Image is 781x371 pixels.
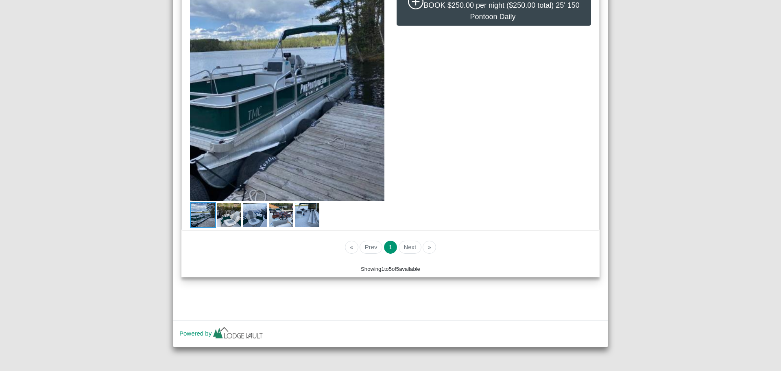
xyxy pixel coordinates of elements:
span: 5 [389,266,392,272]
h6: Showing to of available [225,266,557,272]
span: 1 [381,266,384,272]
ul: Pagination [345,241,436,254]
span: $250.00 per night ($250.00 total) 25' 150 Pontoon Daily [447,1,580,21]
span: BOOK [423,1,445,9]
img: lv-small.ca335149.png [212,325,264,343]
span: 5 [396,266,399,272]
button: Go to page 1 [384,241,397,254]
a: Powered by [179,330,264,337]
